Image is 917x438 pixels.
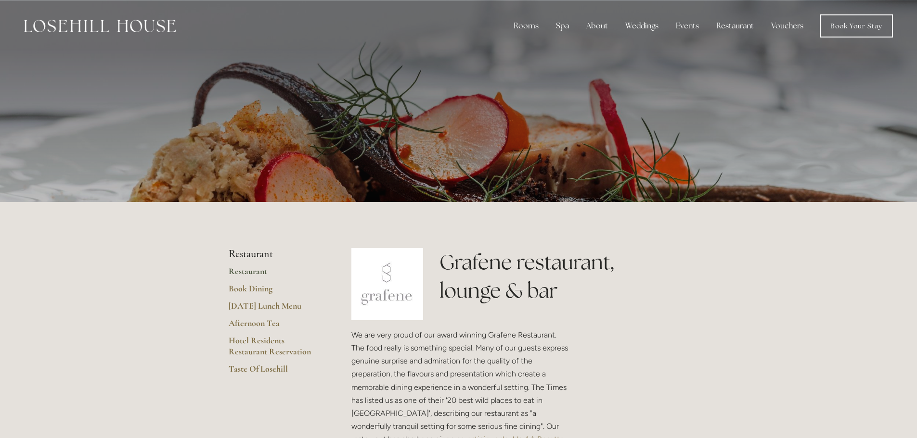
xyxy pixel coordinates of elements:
div: About [579,16,616,36]
a: Book Dining [229,283,321,300]
a: Vouchers [763,16,811,36]
li: Restaurant [229,248,321,261]
a: Afternoon Tea [229,318,321,335]
a: Taste Of Losehill [229,363,321,381]
a: Hotel Residents Restaurant Reservation [229,335,321,363]
img: Losehill House [24,20,176,32]
div: Rooms [506,16,546,36]
a: Book Your Stay [820,14,893,38]
div: Weddings [618,16,666,36]
div: Restaurant [709,16,762,36]
h1: Grafene restaurant, lounge & bar [439,248,688,305]
img: grafene.jpg [351,248,424,320]
a: [DATE] Lunch Menu [229,300,321,318]
div: Spa [548,16,577,36]
div: Events [668,16,707,36]
a: Restaurant [229,266,321,283]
